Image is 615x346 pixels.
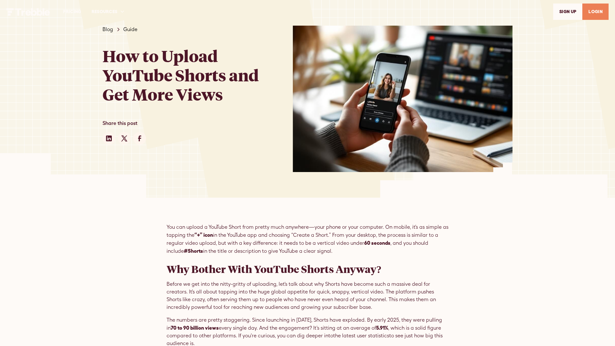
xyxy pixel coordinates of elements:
strong: 5.91% [376,325,388,331]
a: SIGn UP [553,4,582,20]
a: the latest user statistics [333,333,389,339]
strong: 60 seconds [364,240,390,246]
h2: Why Bother With YouTube Shorts Anyway? [167,263,448,275]
p: Before we get into the nitty-gritty of uploading, let’s talk about why Shorts have become such a ... [167,280,448,311]
img: Trebble Logo - AI Podcast Editor [6,8,50,16]
a: Blog [102,26,113,33]
strong: #Shorts [184,248,203,254]
a: LOGIN [582,4,609,20]
p: You can upload a YouTube Short from pretty much anywhere—your phone or your computer. On mobile, ... [167,223,448,255]
div: RESOURCES [86,1,130,23]
strong: 70 to 90 billion views [171,325,219,331]
h1: How to Upload YouTube Shorts and Get More Views [102,46,267,104]
div: Share this post [102,119,137,127]
img: How to Upload YouTube Shorts and Get More Views [293,26,512,172]
a: home [6,7,50,15]
a: Guide [123,26,137,33]
strong: “+” icon [194,232,213,238]
div: RESOURCES [92,8,118,15]
a: PRICING [58,1,86,23]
